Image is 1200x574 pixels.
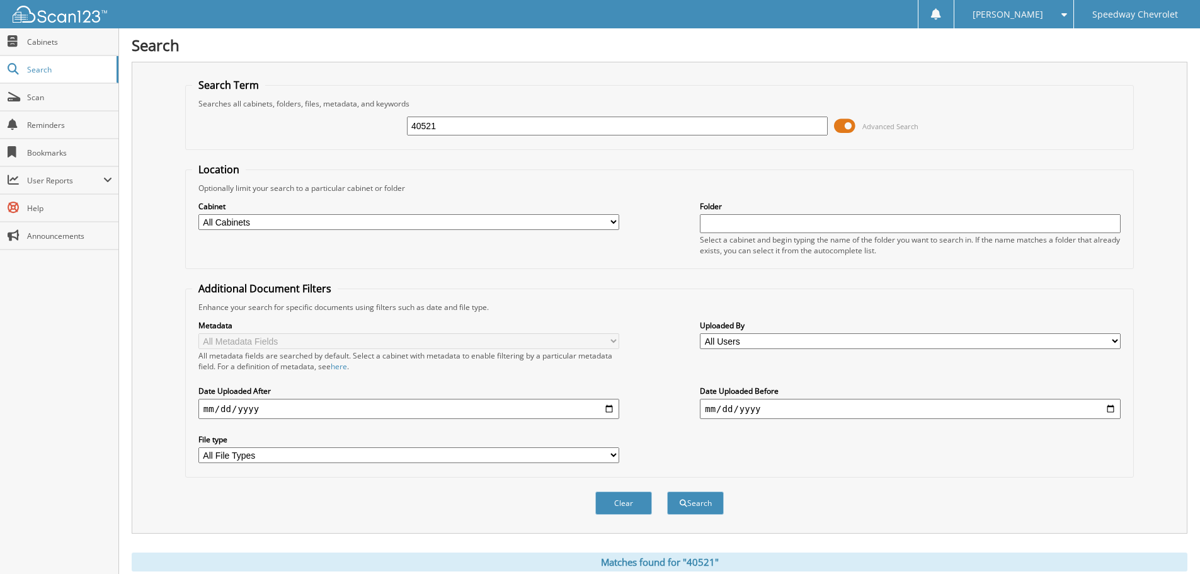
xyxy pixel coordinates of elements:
label: Folder [700,201,1121,212]
div: Enhance your search for specific documents using filters such as date and file type. [192,302,1127,313]
span: User Reports [27,175,103,186]
img: scan123-logo-white.svg [13,6,107,23]
span: Bookmarks [27,147,112,158]
span: Scan [27,92,112,103]
span: [PERSON_NAME] [973,11,1043,18]
legend: Additional Document Filters [192,282,338,296]
span: Reminders [27,120,112,130]
span: Search [27,64,110,75]
h1: Search [132,35,1187,55]
input: start [198,399,619,419]
span: Help [27,203,112,214]
div: Searches all cabinets, folders, files, metadata, and keywords [192,98,1127,109]
a: here [331,361,347,372]
span: Advanced Search [862,122,918,131]
span: Speedway Chevrolet [1092,11,1178,18]
button: Clear [595,491,652,515]
button: Search [667,491,724,515]
legend: Search Term [192,78,265,92]
label: Date Uploaded After [198,386,619,396]
div: All metadata fields are searched by default. Select a cabinet with metadata to enable filtering b... [198,350,619,372]
div: Optionally limit your search to a particular cabinet or folder [192,183,1127,193]
input: end [700,399,1121,419]
label: File type [198,434,619,445]
span: Announcements [27,231,112,241]
label: Date Uploaded Before [700,386,1121,396]
div: Matches found for "40521" [132,553,1187,571]
legend: Location [192,163,246,176]
label: Metadata [198,320,619,331]
label: Uploaded By [700,320,1121,331]
span: Cabinets [27,37,112,47]
div: Select a cabinet and begin typing the name of the folder you want to search in. If the name match... [700,234,1121,256]
label: Cabinet [198,201,619,212]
